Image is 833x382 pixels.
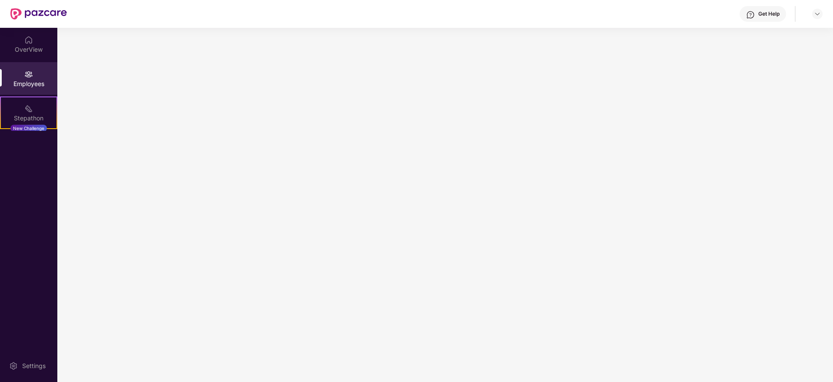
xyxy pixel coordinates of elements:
[9,362,18,370] img: svg+xml;base64,PHN2ZyBpZD0iU2V0dGluZy0yMHgyMCIgeG1sbnM9Imh0dHA6Ly93d3cudzMub3JnLzIwMDAvc3ZnIiB3aW...
[758,10,780,17] div: Get Help
[24,70,33,79] img: svg+xml;base64,PHN2ZyBpZD0iRW1wbG95ZWVzIiB4bWxucz0iaHR0cDovL3d3dy53My5vcmcvMjAwMC9zdmciIHdpZHRoPS...
[20,362,48,370] div: Settings
[24,104,33,113] img: svg+xml;base64,PHN2ZyB4bWxucz0iaHR0cDovL3d3dy53My5vcmcvMjAwMC9zdmciIHdpZHRoPSIyMSIgaGVpZ2h0PSIyMC...
[746,10,755,19] img: svg+xml;base64,PHN2ZyBpZD0iSGVscC0zMngzMiIgeG1sbnM9Imh0dHA6Ly93d3cudzMub3JnLzIwMDAvc3ZnIiB3aWR0aD...
[10,8,67,20] img: New Pazcare Logo
[814,10,821,17] img: svg+xml;base64,PHN2ZyBpZD0iRHJvcGRvd24tMzJ4MzIiIHhtbG5zPSJodHRwOi8vd3d3LnczLm9yZy8yMDAwL3N2ZyIgd2...
[1,114,56,123] div: Stepathon
[24,36,33,44] img: svg+xml;base64,PHN2ZyBpZD0iSG9tZSIgeG1sbnM9Imh0dHA6Ly93d3cudzMub3JnLzIwMDAvc3ZnIiB3aWR0aD0iMjAiIG...
[10,125,47,132] div: New Challenge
